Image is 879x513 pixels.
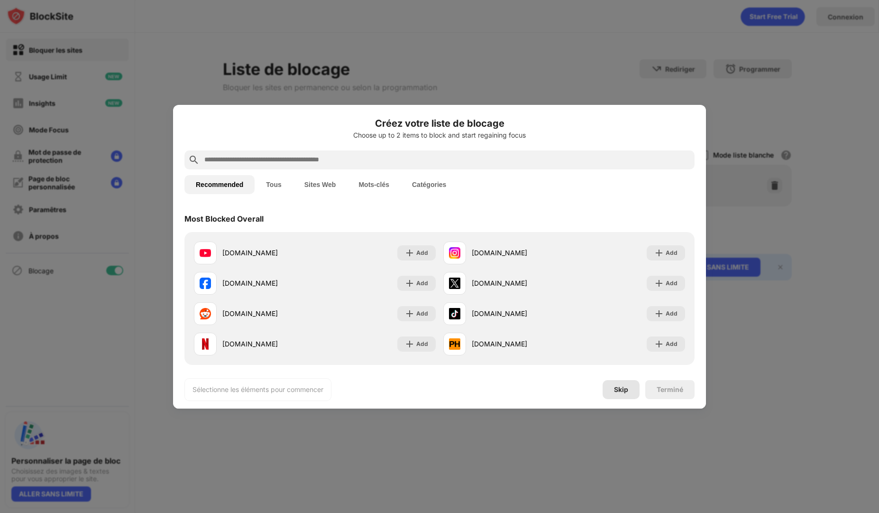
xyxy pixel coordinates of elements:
[472,278,564,288] div: [DOMAIN_NAME]
[472,308,564,318] div: [DOMAIN_NAME]
[416,279,428,288] div: Add
[666,339,678,349] div: Add
[449,308,460,319] img: favicons
[184,214,264,224] div: Most Blocked Overall
[188,154,200,166] img: search.svg
[449,338,460,350] img: favicons
[416,309,428,318] div: Add
[184,175,255,194] button: Recommended
[200,247,211,259] img: favicons
[192,385,323,394] div: Sélectionne les éléments pour commencer
[200,308,211,319] img: favicons
[222,278,315,288] div: [DOMAIN_NAME]
[472,339,564,349] div: [DOMAIN_NAME]
[401,175,458,194] button: Catégories
[293,175,348,194] button: Sites Web
[347,175,401,194] button: Mots-clés
[449,247,460,259] img: favicons
[472,248,564,258] div: [DOMAIN_NAME]
[666,248,678,258] div: Add
[449,278,460,289] img: favicons
[255,175,293,194] button: Tous
[416,248,428,258] div: Add
[222,248,315,258] div: [DOMAIN_NAME]
[200,278,211,289] img: favicons
[614,386,628,393] div: Skip
[200,338,211,350] img: favicons
[184,131,695,139] div: Choose up to 2 items to block and start regaining focus
[416,339,428,349] div: Add
[222,308,315,318] div: [DOMAIN_NAME]
[666,279,678,288] div: Add
[666,309,678,318] div: Add
[657,386,683,393] div: Terminé
[184,116,695,131] h6: Créez votre liste de blocage
[222,339,315,349] div: [DOMAIN_NAME]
